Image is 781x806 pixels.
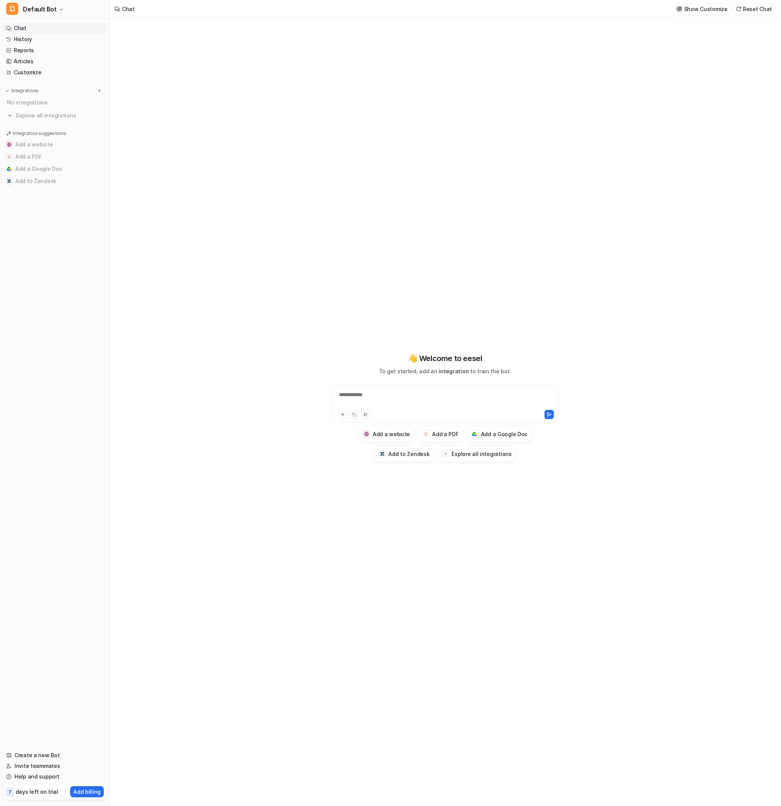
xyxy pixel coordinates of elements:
h3: Add a website [373,430,410,438]
p: Show Customize [684,5,728,13]
button: Add a websiteAdd a website [358,425,415,442]
span: Explore all integrations [16,109,103,122]
span: integration [439,368,469,374]
button: Add a Google DocAdd a Google Doc [3,163,106,175]
h3: Add to Zendesk [388,450,429,458]
img: Add to Zendesk [7,179,11,183]
button: Add a websiteAdd a website [3,138,106,151]
a: Articles [3,56,106,67]
button: Explore all integrations [437,445,516,462]
a: Invite teammates [3,761,106,771]
p: To get started, add an to train the bot. [379,367,511,375]
button: Add a PDFAdd a PDF [418,425,463,442]
p: Integrations [11,88,39,94]
button: Add to ZendeskAdd to Zendesk [374,445,434,462]
img: Add a website [7,142,11,147]
a: History [3,34,106,45]
h3: Add a PDF [432,430,458,438]
img: Add a Google Doc [472,432,477,437]
img: reset [736,6,741,12]
h3: Add a Google Doc [481,430,528,438]
p: Integration suggestions [13,130,66,137]
button: Add a PDFAdd a PDF [3,151,106,163]
img: explore all integrations [6,112,14,119]
p: 7 [8,789,11,796]
img: Add a Google Doc [7,167,11,171]
a: Customize [3,67,106,78]
h3: Explore all integrations [452,450,511,458]
a: Reports [3,45,106,56]
button: Add a Google DocAdd a Google Doc [466,425,532,442]
img: Add a PDF [424,432,429,436]
img: expand menu [5,88,10,93]
img: Add a PDF [7,154,11,159]
button: Add to ZendeskAdd to Zendesk [3,175,106,187]
div: No integrations [5,96,106,109]
a: Create a new Bot [3,750,106,761]
a: Explore all integrations [3,110,106,121]
p: 👋 Welcome to eesel [408,353,482,364]
span: D [6,3,18,15]
button: Show Customize [674,3,731,14]
p: Add billing [73,788,101,796]
a: Help and support [3,771,106,782]
img: menu_add.svg [97,88,102,93]
img: Add to Zendesk [380,451,385,456]
div: Chat [122,5,135,13]
button: Integrations [3,87,41,95]
p: days left on trial [16,788,58,796]
button: Add billing [70,786,104,797]
span: Default Bot [23,4,57,14]
img: customize [677,6,682,12]
a: Chat [3,23,106,34]
button: Reset Chat [734,3,775,14]
img: Add a website [364,432,369,437]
